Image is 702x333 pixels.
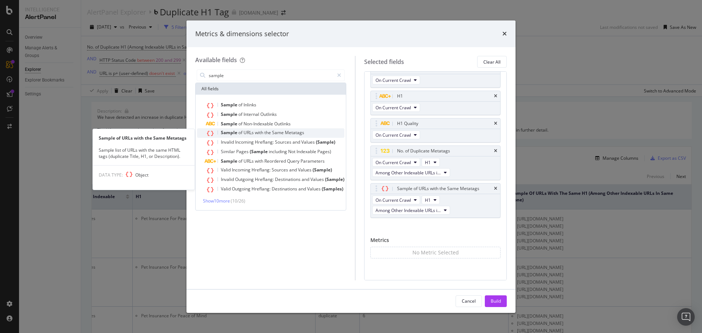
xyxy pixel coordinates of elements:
[255,139,275,145] span: Hreflang:
[238,129,244,136] span: of
[221,129,238,136] span: Sample
[494,121,497,126] div: times
[221,102,238,108] span: Sample
[301,158,325,164] span: Parameters
[301,139,316,145] span: Values
[221,167,232,173] span: Valid
[302,176,310,182] span: and
[422,196,440,204] button: H1
[272,167,289,173] span: Sources
[275,139,292,145] span: Sources
[221,158,238,164] span: Sample
[272,129,285,136] span: Same
[264,158,287,164] span: Reordered
[375,197,411,203] span: On Current Crawl
[372,158,420,167] button: On Current Crawl
[316,139,335,145] span: (Sample)
[456,295,482,307] button: Cancel
[483,59,501,65] div: Clear All
[255,176,275,182] span: Hreflang:
[203,198,230,204] span: Show 10 more
[238,121,244,127] span: of
[494,186,497,191] div: times
[307,186,322,192] span: Values
[287,158,301,164] span: Query
[298,167,313,173] span: Values
[195,56,237,64] div: Available fields
[494,149,497,153] div: times
[677,308,695,326] div: Open Intercom Messenger
[238,102,244,108] span: of
[221,148,236,155] span: Similar
[397,120,418,127] div: H1 Quality
[375,105,411,111] span: On Current Crawl
[238,111,244,117] span: of
[244,129,255,136] span: URLs
[375,159,411,166] span: On Current Crawl
[322,186,343,192] span: (Samples)
[274,121,291,127] span: Outlinks
[288,148,297,155] span: Not
[272,186,298,192] span: Destinations
[370,63,501,88] div: Is IndexabletimesOn Current Crawl
[244,158,255,164] span: URLs
[485,295,507,307] button: Build
[235,176,255,182] span: Outgoing
[375,77,411,83] span: On Current Crawl
[412,249,459,256] div: No Metric Selected
[186,20,516,313] div: modal
[310,176,325,182] span: Values
[260,111,277,117] span: Outlinks
[425,159,431,166] span: H1
[370,118,501,143] div: H1 QualitytimesOn Current Crawl
[397,185,479,192] div: Sample of URLs with the Same Metatags
[372,103,420,112] button: On Current Crawl
[221,111,238,117] span: Sample
[477,56,507,68] button: Clear All
[196,83,346,95] div: All fields
[252,167,272,173] span: Hreflang:
[422,158,440,167] button: H1
[375,170,441,176] span: Among Other Indexable URLs in Same Zone
[325,176,344,182] span: (Sample)
[238,158,244,164] span: of
[195,29,289,39] div: Metrics & dimensions selector
[298,186,307,192] span: and
[275,176,302,182] span: Destinations
[292,139,301,145] span: and
[264,129,272,136] span: the
[375,132,411,138] span: On Current Crawl
[221,139,235,145] span: Invalid
[269,148,288,155] span: including
[370,145,501,180] div: No. of Duplicate MetatagstimesOn Current CrawlH1Among Other Indexable URLs in Same Zone
[244,111,260,117] span: Internal
[364,58,404,66] div: Selected fields
[372,76,420,84] button: On Current Crawl
[372,196,420,204] button: On Current Crawl
[255,158,264,164] span: with
[255,129,264,136] span: with
[236,148,250,155] span: Pages
[370,91,501,115] div: H1timesOn Current Crawl
[425,197,431,203] span: H1
[370,183,501,218] div: Sample of URLs with the Same MetatagstimesOn Current CrawlH1Among Other Indexable URLs in Same Zone
[313,167,332,173] span: (Sample)
[285,129,304,136] span: Metatags
[221,121,238,127] span: Sample
[244,121,274,127] span: Non-Indexable
[462,298,476,304] div: Cancel
[235,139,255,145] span: Incoming
[289,167,298,173] span: and
[93,135,195,141] div: Sample of URLs with the Same Metatags
[397,92,403,100] div: H1
[317,148,331,155] span: Pages)
[244,102,256,108] span: Inlinks
[491,298,501,304] div: Build
[250,148,269,155] span: (Sample
[232,167,252,173] span: Incoming
[231,198,245,204] span: ( 10 / 26 )
[232,186,252,192] span: Outgoing
[397,147,450,155] div: No. of Duplicate Metatags
[372,206,450,215] button: Among Other Indexable URLs in Same Zone
[370,236,501,247] div: Metrics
